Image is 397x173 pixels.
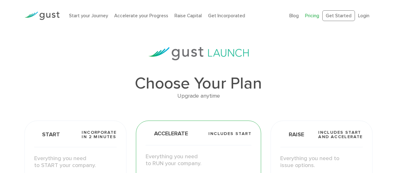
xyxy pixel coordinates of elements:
a: Pricing [305,13,319,19]
div: Upgrade anytime [24,92,373,101]
span: Incorporate in 2 Minutes [82,130,116,139]
p: Everything you need to issue options. [280,155,363,169]
img: gust-launch-logos.svg [148,47,249,60]
h1: Choose Your Plan [24,75,373,92]
span: Includes START and ACCELERATE [318,130,363,139]
p: Everything you need to START your company. [34,155,117,169]
span: Raise [280,131,304,138]
span: Start [34,131,60,138]
a: Accelerate your Progress [114,13,168,19]
a: Start your Journey [69,13,108,19]
a: Get Started [322,10,355,21]
a: Login [358,13,369,19]
span: Includes START [208,132,251,136]
a: Get Incorporated [208,13,245,19]
p: Everything you need to RUN your company. [146,153,251,167]
img: Gust Logo [24,12,60,20]
a: Blog [289,13,299,19]
a: Raise Capital [174,13,202,19]
span: Accelerate [146,131,188,137]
